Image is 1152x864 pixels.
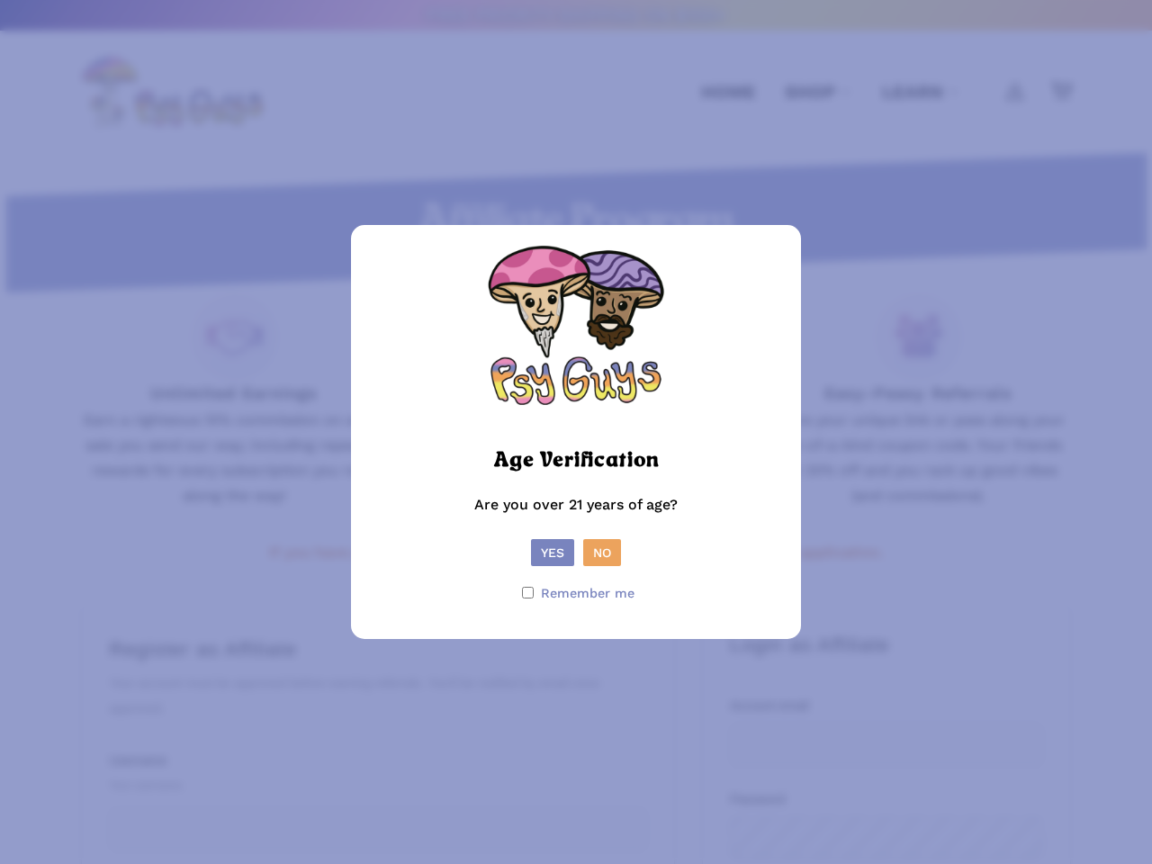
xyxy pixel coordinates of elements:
span: Remember me [541,580,634,606]
button: No [583,539,621,566]
input: Remember me [522,587,534,598]
img: PsyGuys [486,243,666,423]
button: Yes [531,539,574,566]
p: Are you over 21 years of age? [369,492,783,539]
h2: Age Verification [494,445,659,478]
